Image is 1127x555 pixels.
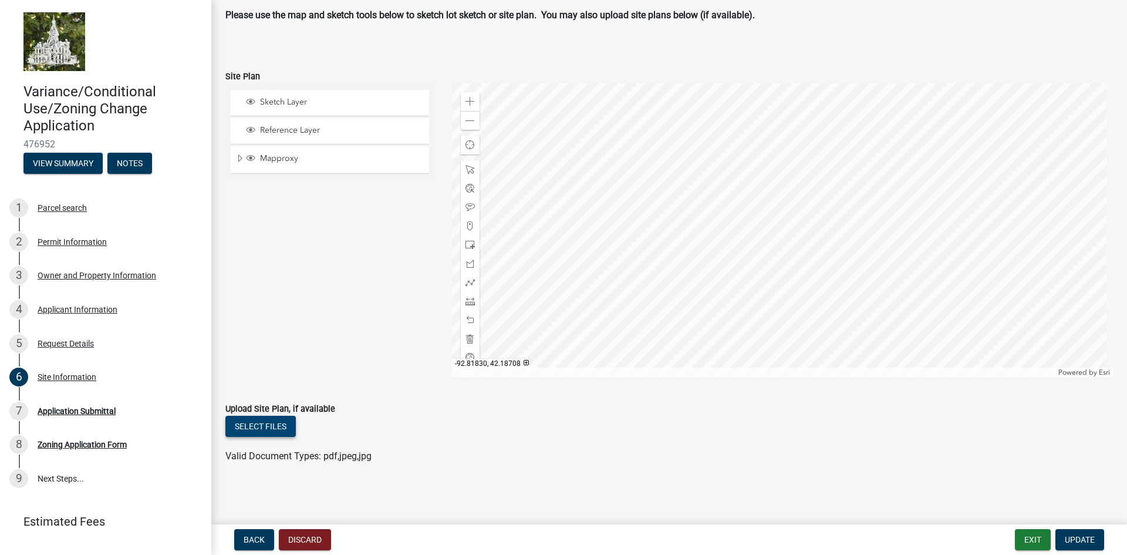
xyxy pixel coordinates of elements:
[225,9,755,21] strong: Please use the map and sketch tools below to sketch lot sketch or site plan. You may also upload ...
[279,529,331,550] button: Discard
[23,83,202,134] h4: Variance/Conditional Use/Zoning Change Application
[225,405,335,413] label: Upload Site Plan, if available
[461,136,480,154] div: Find my location
[9,266,28,285] div: 3
[38,339,94,348] div: Request Details
[107,153,152,174] button: Notes
[38,271,156,280] div: Owner and Property Information
[23,139,188,150] span: 476952
[244,535,265,544] span: Back
[23,160,103,169] wm-modal-confirm: Summary
[9,435,28,454] div: 8
[38,440,127,449] div: Zoning Application Form
[257,125,425,136] span: Reference Layer
[1099,368,1110,376] a: Esri
[244,125,425,137] div: Reference Layer
[23,153,103,174] button: View Summary
[9,334,28,353] div: 5
[9,300,28,319] div: 4
[235,153,244,166] span: Expand
[9,510,193,533] a: Estimated Fees
[38,238,107,246] div: Permit Information
[225,73,260,81] label: Site Plan
[244,97,425,109] div: Sketch Layer
[9,233,28,251] div: 2
[231,90,429,116] li: Sketch Layer
[257,97,425,107] span: Sketch Layer
[234,529,274,550] button: Back
[38,373,96,381] div: Site Information
[1065,535,1095,544] span: Update
[225,450,372,462] span: Valid Document Types: pdf,jpeg,jpg
[244,153,425,165] div: Mapproxy
[9,199,28,217] div: 1
[38,204,87,212] div: Parcel search
[461,111,480,130] div: Zoom out
[1055,529,1104,550] button: Update
[38,407,116,415] div: Application Submittal
[225,416,296,437] button: Select files
[231,146,429,173] li: Mapproxy
[230,87,430,177] ul: Layer List
[461,92,480,111] div: Zoom in
[231,118,429,144] li: Reference Layer
[257,153,425,164] span: Mapproxy
[9,469,28,488] div: 9
[9,402,28,421] div: 7
[38,305,117,314] div: Applicant Information
[1055,368,1113,377] div: Powered by
[1015,529,1051,550] button: Exit
[23,12,85,71] img: Marshall County, Iowa
[107,160,152,169] wm-modal-confirm: Notes
[9,368,28,386] div: 6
